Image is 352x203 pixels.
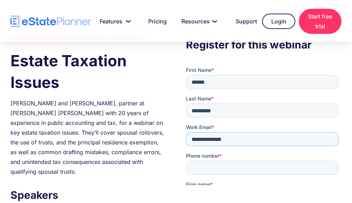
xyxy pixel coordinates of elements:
h3: Register for this webinar [186,37,342,53]
a: Support [227,14,259,28]
a: Resources [173,14,224,28]
h3: Speakers [10,187,166,203]
div: [PERSON_NAME] and [PERSON_NAME], partner at [PERSON_NAME] [PERSON_NAME] with 20 years of experien... [10,98,166,176]
a: Pricing [140,14,170,28]
a: home [10,15,91,28]
a: Features [91,14,136,28]
h1: Estate Taxation Issues [10,50,166,93]
a: Login [262,14,295,29]
iframe: Form 0 [186,67,342,185]
a: Start free trial [299,9,342,34]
